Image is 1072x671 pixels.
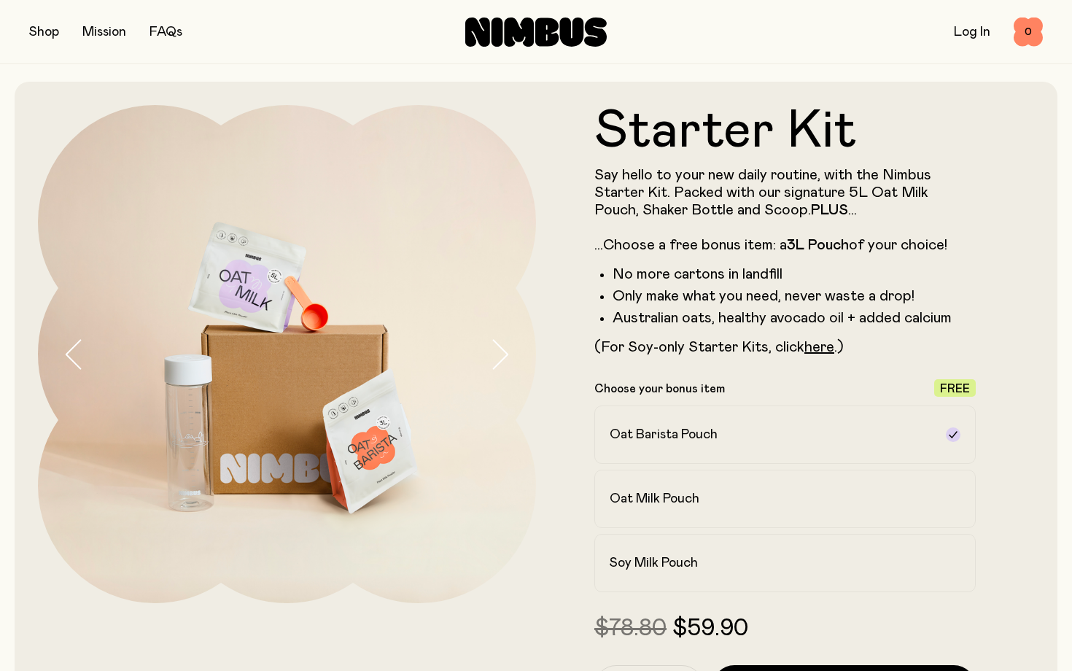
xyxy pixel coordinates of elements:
span: $78.80 [594,617,667,640]
p: Say hello to your new daily routine, with the Nimbus Starter Kit. Packed with our signature 5L Oa... [594,166,976,254]
span: Free [940,383,970,395]
strong: 3L [787,238,804,252]
p: Choose your bonus item [594,381,725,396]
a: Mission [82,26,126,39]
h2: Soy Milk Pouch [610,554,698,572]
h1: Starter Kit [594,105,976,158]
strong: PLUS [811,203,848,217]
h2: Oat Milk Pouch [610,490,699,508]
strong: Pouch [808,238,849,252]
li: Australian oats, healthy avocado oil + added calcium [613,309,976,327]
li: Only make what you need, never waste a drop! [613,287,976,305]
h2: Oat Barista Pouch [610,426,718,443]
a: Log In [954,26,990,39]
a: FAQs [149,26,182,39]
button: 0 [1014,18,1043,47]
span: $59.90 [672,617,748,640]
a: here [804,340,834,354]
p: (For Soy-only Starter Kits, click .) [594,338,976,356]
li: No more cartons in landfill [613,265,976,283]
